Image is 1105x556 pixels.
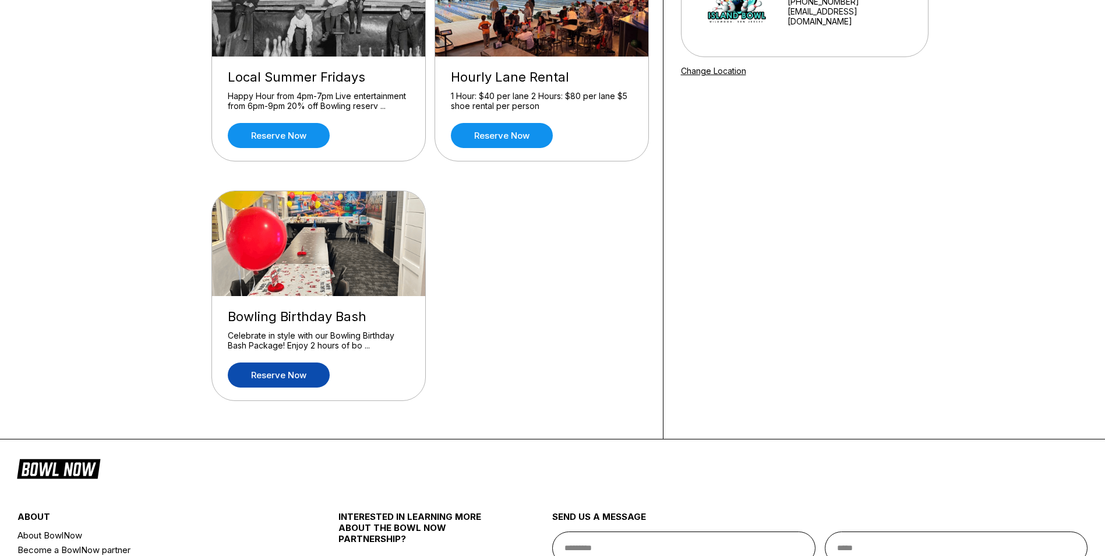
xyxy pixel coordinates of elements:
div: 1 Hour: $40 per lane 2 Hours: $80 per lane $5 shoe rental per person [451,91,633,111]
a: [EMAIL_ADDRESS][DOMAIN_NAME] [788,6,912,26]
div: about [17,511,285,528]
div: Local Summer Fridays [228,69,409,85]
a: About BowlNow [17,528,285,543]
div: Celebrate in style with our Bowling Birthday Bash Package! Enjoy 2 hours of bo ... [228,330,409,351]
div: INTERESTED IN LEARNING MORE ABOUT THE BOWL NOW PARTNERSHIP? [338,511,499,554]
a: Reserve now [451,123,553,148]
a: Reserve now [228,363,330,388]
div: Hourly Lane Rental [451,69,633,85]
a: Change Location [681,66,746,76]
div: send us a message [552,511,1088,532]
a: Reserve now [228,123,330,148]
div: Bowling Birthday Bash [228,309,409,325]
div: Happy Hour from 4pm-7pm Live entertainment from 6pm-9pm 20% off Bowling reserv ... [228,91,409,111]
img: Bowling Birthday Bash [212,191,426,296]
